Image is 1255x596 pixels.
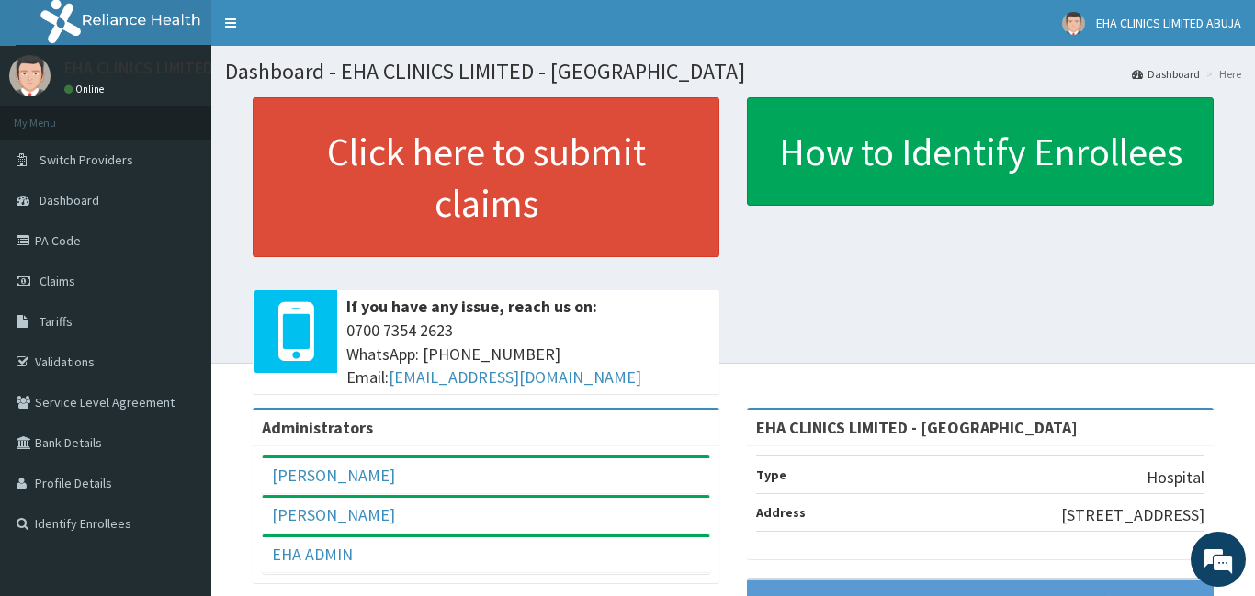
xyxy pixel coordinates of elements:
[9,55,51,96] img: User Image
[64,83,108,96] a: Online
[389,366,641,388] a: [EMAIL_ADDRESS][DOMAIN_NAME]
[225,60,1241,84] h1: Dashboard - EHA CLINICS LIMITED - [GEOGRAPHIC_DATA]
[272,504,395,525] a: [PERSON_NAME]
[756,467,786,483] b: Type
[40,192,99,208] span: Dashboard
[40,152,133,168] span: Switch Providers
[272,544,353,565] a: EHA ADMIN
[747,97,1214,206] a: How to Identify Enrollees
[272,465,395,486] a: [PERSON_NAME]
[262,417,373,438] b: Administrators
[756,417,1078,438] strong: EHA CLINICS LIMITED - [GEOGRAPHIC_DATA]
[64,60,263,76] p: EHA CLINICS LIMITED ABUJA
[1061,503,1204,527] p: [STREET_ADDRESS]
[756,504,806,521] b: Address
[1096,15,1241,31] span: EHA CLINICS LIMITED ABUJA
[1147,466,1204,489] p: Hospital
[346,319,710,389] span: 0700 7354 2623 WhatsApp: [PHONE_NUMBER] Email:
[1062,12,1085,35] img: User Image
[1132,66,1200,82] a: Dashboard
[40,273,75,289] span: Claims
[1202,66,1241,82] li: Here
[253,97,719,257] a: Click here to submit claims
[346,296,597,317] b: If you have any issue, reach us on:
[40,313,73,330] span: Tariffs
